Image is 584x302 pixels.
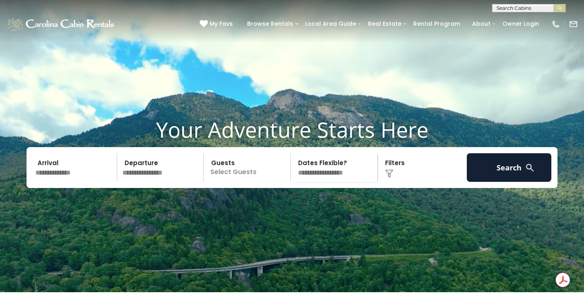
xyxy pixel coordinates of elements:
[200,20,235,29] a: My Favs
[551,20,560,29] img: phone-regular-white.png
[6,117,578,142] h1: Your Adventure Starts Here
[364,18,406,30] a: Real Estate
[498,18,543,30] a: Owner Login
[468,18,495,30] a: About
[206,153,290,182] p: Select Guests
[210,20,233,28] span: My Favs
[569,20,578,29] img: mail-regular-white.png
[525,163,535,173] img: search-regular-white.png
[467,153,551,182] button: Search
[385,170,393,178] img: filter--v1.png
[6,16,116,32] img: White-1-1-2.png
[409,18,464,30] a: Rental Program
[301,18,360,30] a: Local Area Guide
[243,18,297,30] a: Browse Rentals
